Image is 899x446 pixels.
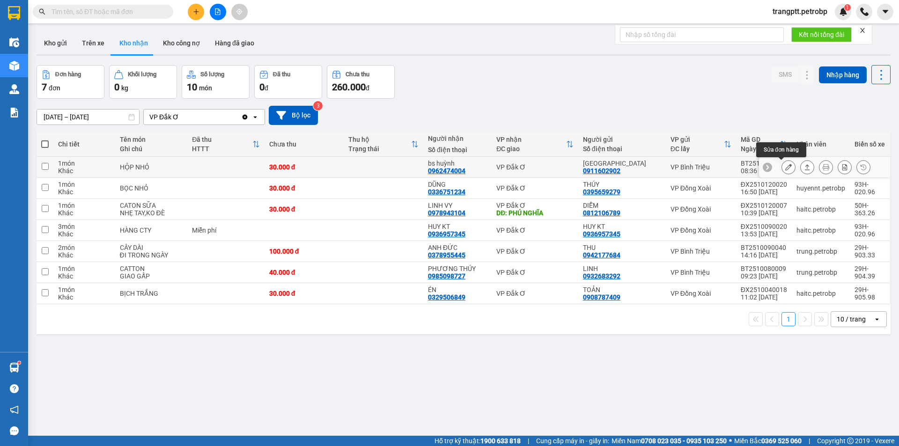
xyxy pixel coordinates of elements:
[741,251,787,259] div: 14:16 [DATE]
[671,205,731,213] div: VP Đồng Xoài
[269,269,339,276] div: 40.000 đ
[120,290,183,297] div: BỊCH TRẮNG
[58,181,110,188] div: 1 món
[496,145,566,153] div: ĐC giao
[120,163,183,171] div: HỘP NHỎ
[741,230,787,238] div: 13:53 [DATE]
[428,181,487,188] div: DŨNG
[200,71,224,78] div: Số lượng
[231,4,248,20] button: aim
[187,132,265,157] th: Toggle SortBy
[428,202,487,209] div: LINH VY
[182,65,250,99] button: Số lượng10món
[741,136,780,143] div: Mã GD
[741,244,787,251] div: BT2510090040
[855,181,885,196] div: 93H-020.96
[583,251,620,259] div: 0942177684
[254,65,322,99] button: Đã thu0đ
[496,163,574,171] div: VP Đắk Ơ
[741,223,787,230] div: ĐX2510090020
[496,290,574,297] div: VP Đắk Ơ
[214,8,221,15] span: file-add
[58,230,110,238] div: Khác
[120,184,183,192] div: BỌC NHỎ
[855,265,885,280] div: 29H-904.39
[187,81,197,93] span: 10
[55,71,81,78] div: Đơn hàng
[781,160,796,174] div: Sửa đơn hàng
[671,136,724,143] div: VP gửi
[18,361,21,364] sup: 1
[583,188,620,196] div: 0395659279
[58,209,110,217] div: Khác
[860,7,869,16] img: phone-icon
[42,81,47,93] span: 7
[114,81,119,93] span: 0
[428,135,487,142] div: Người nhận
[671,269,731,276] div: VP Bình Triệu
[837,314,866,324] div: 10 / trang
[10,384,19,393] span: question-circle
[199,84,212,92] span: món
[269,106,318,125] button: Bộ lọc
[536,436,609,446] span: Cung cấp máy in - giấy in:
[273,71,290,78] div: Đã thu
[583,293,620,301] div: 0908787409
[796,184,845,192] div: huyennt.petrobp
[796,205,845,213] div: haitc.petrobp
[344,132,423,157] th: Toggle SortBy
[855,244,885,259] div: 29H-903.33
[58,188,110,196] div: Khác
[120,202,183,209] div: CATON SỮA
[121,84,128,92] span: kg
[8,9,22,19] span: Gửi:
[265,84,268,92] span: đ
[58,244,110,251] div: 2 món
[109,65,177,99] button: Khối lượng0kg
[9,363,19,373] img: warehouse-icon
[819,66,867,83] button: Nhập hàng
[583,272,620,280] div: 0932683292
[765,6,835,17] span: trangptt.petrobp
[428,188,465,196] div: 0336751234
[37,110,139,124] input: Select a date range.
[269,248,339,255] div: 100.000 đ
[428,167,465,175] div: 0962474004
[58,202,110,209] div: 1 món
[120,251,183,259] div: ĐI TRONG NGÀY
[796,140,845,148] div: Nhân viên
[39,8,45,15] span: search
[741,202,787,209] div: ĐX2510120007
[259,81,265,93] span: 0
[741,209,787,217] div: 10:39 [DATE]
[366,84,369,92] span: đ
[583,265,661,272] div: LINH
[583,223,661,230] div: HUY KT
[855,140,885,148] div: Biển số xe
[480,437,521,445] strong: 1900 633 818
[844,4,851,11] sup: 1
[492,132,578,157] th: Toggle SortBy
[741,188,787,196] div: 16:50 [DATE]
[612,436,727,446] span: Miền Nam
[428,223,487,230] div: HUY KT
[496,248,574,255] div: VP Đắk Ơ
[855,223,885,238] div: 93H-020.96
[251,113,259,121] svg: open
[120,244,183,251] div: CÂY DÀI
[269,163,339,171] div: 30.000 đ
[666,132,736,157] th: Toggle SortBy
[877,4,893,20] button: caret-down
[128,71,156,78] div: Khối lượng
[671,290,731,297] div: VP Đồng Xoài
[620,27,784,42] input: Nhập số tổng đài
[428,209,465,217] div: 0978943104
[327,65,395,99] button: Chưa thu260.000đ
[428,146,487,154] div: Số điện thoại
[269,184,339,192] div: 30.000 đ
[791,27,852,42] button: Kết nối tổng đài
[496,184,574,192] div: VP Đắk Ơ
[796,290,845,297] div: haitc.petrobp
[73,9,96,19] span: Nhận:
[313,101,323,110] sup: 3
